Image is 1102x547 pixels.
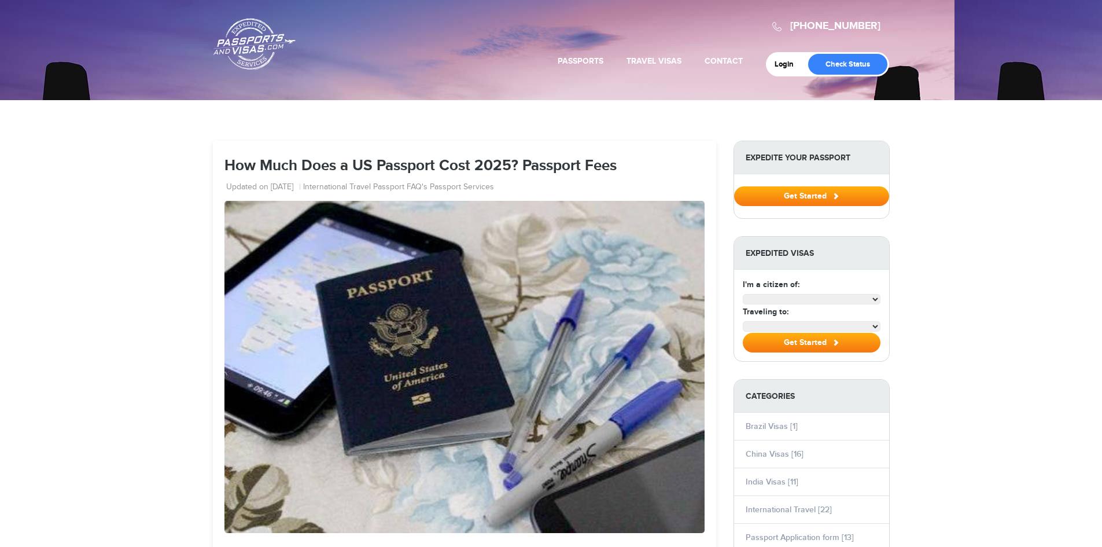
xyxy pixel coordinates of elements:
[626,56,681,66] a: Travel Visas
[705,56,743,66] a: Contact
[303,182,371,193] a: International Travel
[746,505,832,515] a: International Travel [22]
[734,141,889,174] strong: Expedite Your Passport
[743,278,799,291] label: I'm a citizen of:
[224,201,705,533] img: 540x373xus-passport-tablet-smartphone-pens_jpg_pagespeed_ic_5uvnc4ywxv_-_28de80_-_2186b91805bf8f8...
[373,182,427,193] a: Passport FAQ's
[734,186,889,206] button: Get Started
[734,380,889,413] strong: Categories
[213,18,296,70] a: Passports & [DOMAIN_NAME]
[743,333,880,353] button: Get Started
[746,533,854,542] a: Passport Application form [13]
[746,421,798,431] a: Brazil Visas [1]
[558,56,603,66] a: Passports
[775,60,802,69] a: Login
[790,20,880,32] a: [PHONE_NUMBER]
[746,449,804,459] a: China Visas [16]
[224,158,705,175] h1: How Much Does a US Passport Cost 2025? Passport Fees
[734,237,889,270] strong: Expedited Visas
[743,306,788,318] label: Traveling to:
[226,182,301,193] li: Updated on [DATE]
[430,182,494,193] a: Passport Services
[734,191,889,200] a: Get Started
[746,477,798,487] a: India Visas [11]
[808,54,887,75] a: Check Status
